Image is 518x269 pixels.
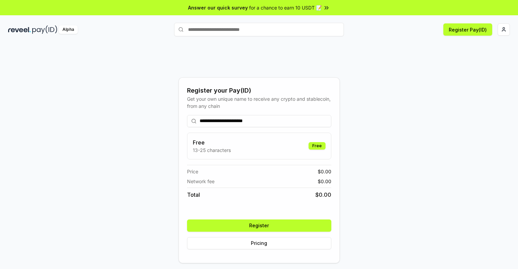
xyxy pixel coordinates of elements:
[309,142,326,150] div: Free
[187,95,331,110] div: Get your own unique name to receive any crypto and stablecoin, from any chain
[443,23,492,36] button: Register Pay(ID)
[187,86,331,95] div: Register your Pay(ID)
[32,25,57,34] img: pay_id
[318,178,331,185] span: $ 0.00
[315,191,331,199] span: $ 0.00
[193,147,231,154] p: 13-25 characters
[249,4,322,11] span: for a chance to earn 10 USDT 📝
[188,4,248,11] span: Answer our quick survey
[8,25,31,34] img: reveel_dark
[187,178,215,185] span: Network fee
[187,219,331,232] button: Register
[187,191,200,199] span: Total
[318,168,331,175] span: $ 0.00
[59,25,78,34] div: Alpha
[187,168,198,175] span: Price
[193,138,231,147] h3: Free
[187,237,331,249] button: Pricing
